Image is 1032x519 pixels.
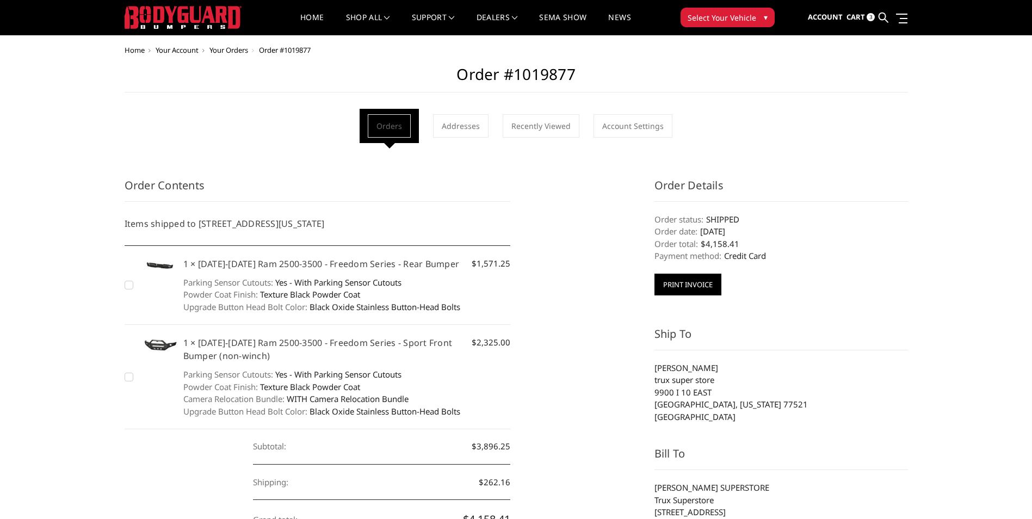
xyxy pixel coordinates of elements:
a: Support [412,14,455,35]
a: Your Orders [209,45,248,55]
a: SEMA Show [539,14,586,35]
dt: Order total: [654,238,698,250]
dt: Upgrade Button Head Bolt Color: [183,405,307,418]
dd: $4,158.41 [654,238,908,250]
img: 2019-2025 Ram 2500-3500 - Freedom Series - Rear Bumper [140,257,178,276]
h3: Order Details [654,177,908,202]
img: 2019-2025 Ram 2500-3500 - Freedom Series - Sport Front Bumper (non-winch) [140,336,178,354]
dt: Upgrade Button Head Bolt Color: [183,301,307,313]
span: Select Your Vehicle [688,12,756,23]
dd: Credit Card [654,250,908,262]
li: [GEOGRAPHIC_DATA] [654,411,908,423]
span: Cart [846,12,865,22]
a: Home [300,14,324,35]
dt: Powder Coat Finish: [183,381,258,393]
dd: $262.16 [253,465,510,501]
dd: Black Oxide Stainless Button-Head Bolts [183,405,511,418]
a: shop all [346,14,390,35]
h2: Order #1019877 [125,65,908,92]
h3: Bill To [654,446,908,470]
li: [STREET_ADDRESS] [654,506,908,518]
a: Account [808,3,843,32]
h5: 1 × [DATE]-[DATE] Ram 2500-3500 - Freedom Series - Rear Bumper [183,257,511,270]
dt: Subtotal: [253,429,286,464]
span: ▾ [764,11,768,23]
h3: Order Contents [125,177,511,202]
li: [PERSON_NAME] [654,362,908,374]
a: Orders [368,114,411,138]
dt: Parking Sensor Cutouts: [183,276,273,289]
dt: Order status: [654,213,703,226]
span: Order #1019877 [259,45,311,55]
a: Cart 3 [846,3,875,32]
dt: Powder Coat Finish: [183,288,258,301]
a: Account Settings [594,114,672,138]
h5: Items shipped to [STREET_ADDRESS][US_STATE] [125,217,511,230]
iframe: Chat Widget [978,467,1032,519]
img: BODYGUARD BUMPERS [125,6,242,29]
a: Dealers [477,14,518,35]
dd: Texture Black Powder Coat [183,381,511,393]
li: trux super store [654,374,908,386]
dd: Black Oxide Stainless Button-Head Bolts [183,301,511,313]
dd: $3,896.25 [253,429,510,465]
a: News [608,14,631,35]
dt: Order date: [654,225,697,238]
dd: SHIPPED [654,213,908,226]
h5: 1 × [DATE]-[DATE] Ram 2500-3500 - Freedom Series - Sport Front Bumper (non-winch) [183,336,511,362]
dt: Parking Sensor Cutouts: [183,368,273,381]
li: 9900 I 10 EAST [654,386,908,399]
span: Account [808,12,843,22]
a: Home [125,45,145,55]
span: 3 [867,13,875,21]
button: Print Invoice [654,274,721,295]
dt: Shipping: [253,465,288,500]
li: Trux Superstore [654,494,908,506]
dt: Camera Relocation Bundle: [183,393,285,405]
li: [GEOGRAPHIC_DATA], [US_STATE] 77521 [654,398,908,411]
dd: Yes - With Parking Sensor Cutouts [183,368,511,381]
a: Your Account [156,45,199,55]
h3: Ship To [654,326,908,350]
dd: WITH Camera Relocation Bundle [183,393,511,405]
a: Addresses [433,114,489,138]
dd: Yes - With Parking Sensor Cutouts [183,276,511,289]
button: Select Your Vehicle [681,8,775,27]
li: [PERSON_NAME] SUPERSTORE [654,481,908,494]
span: $2,325.00 [472,336,510,349]
dd: [DATE] [654,225,908,238]
span: $1,571.25 [472,257,510,270]
dt: Payment method: [654,250,721,262]
dd: Texture Black Powder Coat [183,288,511,301]
a: Recently Viewed [503,114,579,138]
